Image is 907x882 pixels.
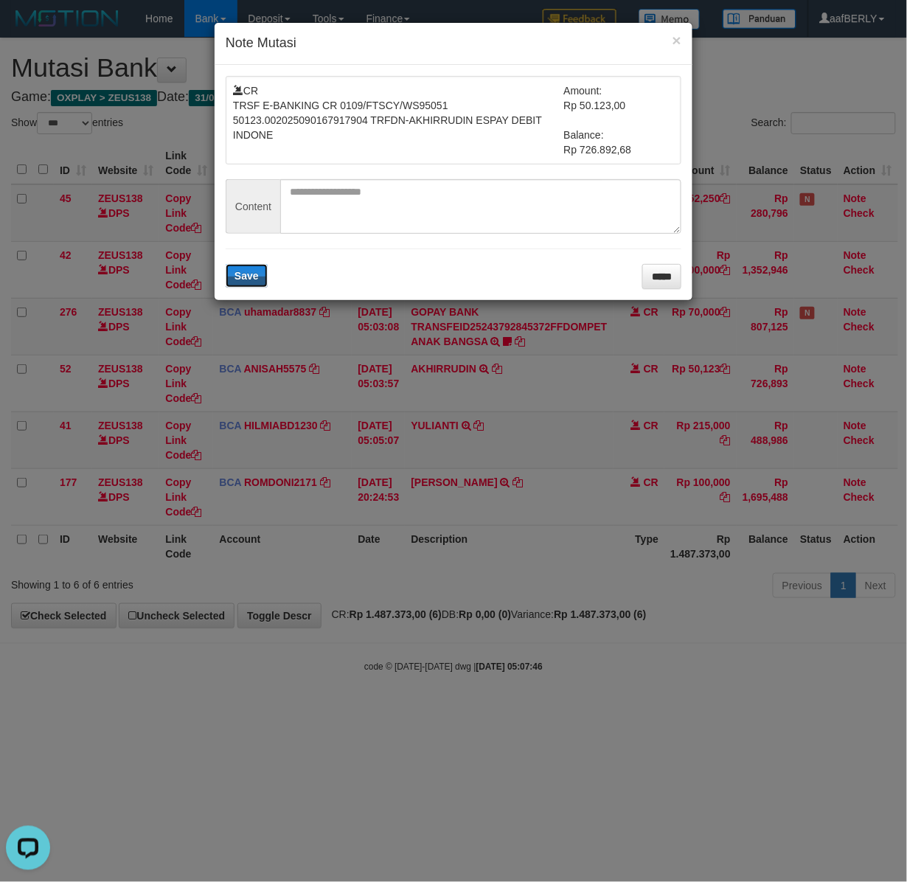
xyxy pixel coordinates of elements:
td: CR TRSF E-BANKING CR 0109/FTSCY/WS95051 50123.002025090167917904 TRFDN-AKHIRRUDIN ESPAY DEBIT INDONE [233,83,564,157]
button: Save [226,264,268,288]
button: × [673,32,681,48]
span: Content [226,179,280,234]
td: Amount: Rp 50.123,00 Balance: Rp 726.892,68 [564,83,675,157]
h4: Note Mutasi [226,34,681,53]
span: Save [234,270,259,282]
button: Open LiveChat chat widget [6,6,50,50]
